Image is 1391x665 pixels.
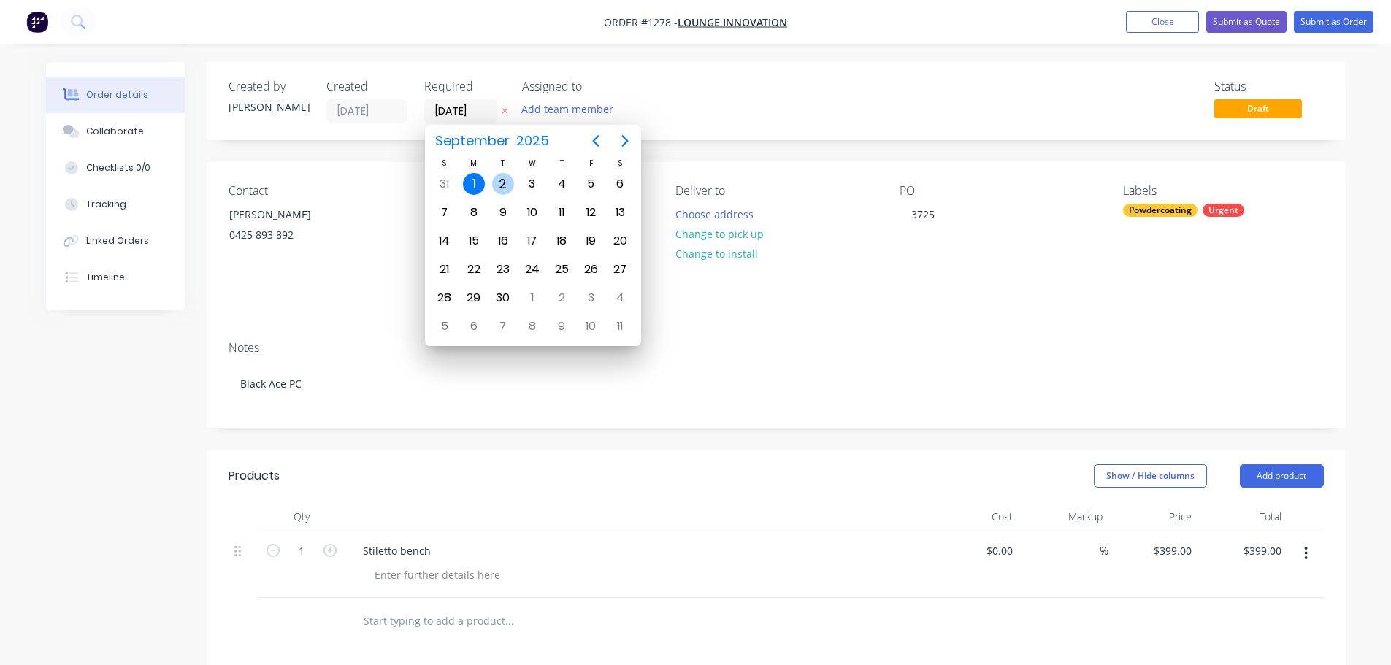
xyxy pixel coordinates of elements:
button: Tracking [46,186,185,223]
span: September [432,128,513,154]
button: Submit as Quote [1206,11,1287,33]
div: Powdercoating [1123,204,1198,217]
img: Factory [26,11,48,33]
button: September2025 [426,128,559,154]
div: S [605,157,635,169]
div: Linked Orders [86,234,149,247]
div: Tuesday, September 23, 2025 [492,258,514,280]
button: Close [1126,11,1199,33]
div: Friday, October 10, 2025 [580,315,602,337]
div: Saturday, September 20, 2025 [609,230,631,252]
div: Notes [229,341,1324,355]
div: Saturday, September 27, 2025 [609,258,631,280]
button: Collaborate [46,113,185,150]
div: Monday, September 1, 2025 [463,173,485,195]
span: Order #1278 - [604,15,678,29]
div: PO [900,184,1100,198]
div: Saturday, October 11, 2025 [609,315,631,337]
div: Contact [229,184,429,198]
div: Black Ace PC [229,361,1324,406]
div: Saturday, October 4, 2025 [609,287,631,309]
div: Thursday, September 4, 2025 [551,173,572,195]
button: Add team member [513,99,621,119]
div: Sunday, August 31, 2025 [434,173,456,195]
button: Change to pick up [667,224,771,244]
div: Wednesday, September 3, 2025 [521,173,543,195]
button: Show / Hide columns [1094,464,1207,488]
div: Monday, September 22, 2025 [463,258,485,280]
div: Friday, September 26, 2025 [580,258,602,280]
div: Thursday, September 11, 2025 [551,201,572,223]
button: Order details [46,77,185,113]
div: Sunday, September 28, 2025 [434,287,456,309]
div: Order details [86,88,148,101]
a: Lounge Innovation [678,15,787,29]
button: Checklists 0/0 [46,150,185,186]
div: Monday, October 6, 2025 [463,315,485,337]
div: Thursday, September 25, 2025 [551,258,572,280]
span: 2025 [513,128,553,154]
div: Monday, September 8, 2025 [463,201,485,223]
div: Monday, September 15, 2025 [463,230,485,252]
div: Tuesday, September 16, 2025 [492,230,514,252]
div: [PERSON_NAME] [229,204,350,225]
div: Cost [930,502,1019,531]
span: % [1100,542,1108,559]
button: Linked Orders [46,223,185,259]
div: Wednesday, September 24, 2025 [521,258,543,280]
div: Friday, September 12, 2025 [580,201,602,223]
div: Tuesday, October 7, 2025 [492,315,514,337]
div: Labels [1123,184,1323,198]
div: Qty [258,502,345,531]
div: Price [1108,502,1198,531]
button: Choose address [667,204,761,223]
div: Sunday, September 21, 2025 [434,258,456,280]
div: Created by [229,80,309,93]
div: 0425 893 892 [229,225,350,245]
input: Start typing to add a product... [363,607,655,636]
div: [PERSON_NAME]0425 893 892 [217,204,363,250]
div: [PERSON_NAME] [229,99,309,115]
div: Stiletto bench [351,540,442,561]
div: Sunday, October 5, 2025 [434,315,456,337]
div: Sunday, September 7, 2025 [434,201,456,223]
button: Add team member [522,99,621,119]
div: Thursday, September 18, 2025 [551,230,572,252]
button: Timeline [46,259,185,296]
div: Deliver to [675,184,875,198]
div: W [518,157,547,169]
div: Urgent [1203,204,1244,217]
div: Timeline [86,271,125,284]
div: Required [424,80,505,93]
div: M [459,157,488,169]
div: Thursday, October 2, 2025 [551,287,572,309]
div: Friday, September 19, 2025 [580,230,602,252]
div: Friday, September 5, 2025 [580,173,602,195]
div: Wednesday, September 10, 2025 [521,201,543,223]
div: Tuesday, September 9, 2025 [492,201,514,223]
div: Status [1214,80,1324,93]
div: Created [326,80,407,93]
div: Friday, October 3, 2025 [580,287,602,309]
div: Monday, September 29, 2025 [463,287,485,309]
div: Thursday, October 9, 2025 [551,315,572,337]
div: Checklists 0/0 [86,161,150,174]
div: Wednesday, September 17, 2025 [521,230,543,252]
div: T [488,157,518,169]
button: Previous page [581,126,610,155]
button: Add product [1240,464,1324,488]
span: Draft [1214,99,1302,118]
button: Change to install [667,244,765,264]
div: Saturday, September 13, 2025 [609,201,631,223]
div: Products [229,467,280,485]
div: Tracking [86,198,126,211]
div: Markup [1019,502,1108,531]
div: 3725 [900,204,946,225]
div: Wednesday, October 1, 2025 [521,287,543,309]
button: Next page [610,126,640,155]
div: Tuesday, September 30, 2025 [492,287,514,309]
div: T [547,157,576,169]
div: F [576,157,605,169]
div: Total [1198,502,1287,531]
